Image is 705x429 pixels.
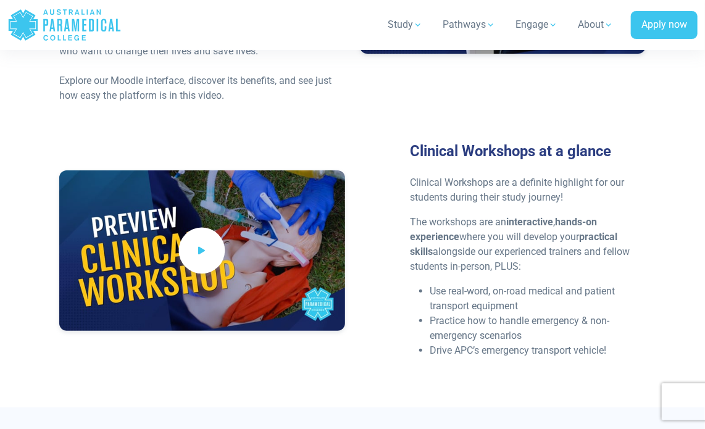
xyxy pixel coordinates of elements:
li: Practice how to handle emergency & non-emergency scenarios​ [430,314,646,343]
div: Explore our Moodle interface, discover its benefits, and see just how easy the platform is in thi... [59,73,345,103]
a: Engage [508,7,565,42]
a: Australian Paramedical College [7,5,122,45]
li: Use real-word, on-road medical and patient transport equipment​ [430,284,646,314]
a: Pathways [435,7,503,42]
a: Study [380,7,430,42]
a: Apply now [631,11,698,40]
p: The workshops are an , where you will develop your alongside our experienced trainers and fellow ... [410,215,646,274]
strong: hands-on experience [410,216,597,243]
strong: practical skills [410,231,617,257]
h3: Clinical Workshops at a glance [410,143,646,160]
strong: interactive [506,216,553,228]
p: Clinical Workshops are a definite highlight for our students during their study journey! [410,175,646,205]
a: About [570,7,621,42]
li: Drive APC’s emergency transport vehicle! [430,343,646,358]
